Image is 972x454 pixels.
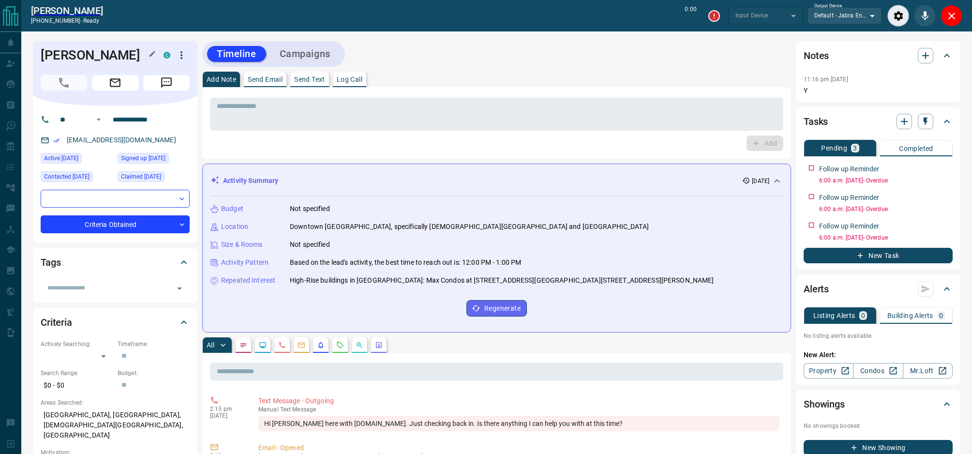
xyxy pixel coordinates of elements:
[44,153,78,163] span: Active [DATE]
[804,86,953,96] p: Y
[804,76,848,83] p: 11:16 pm [DATE]
[375,341,383,349] svg: Agent Actions
[239,341,247,349] svg: Notes
[804,114,828,129] h2: Tasks
[143,75,190,91] span: Message
[221,204,243,214] p: Budget
[41,251,190,274] div: Tags
[41,311,190,334] div: Criteria
[804,44,953,67] div: Notes
[41,340,113,348] p: Actively Searching:
[41,315,72,330] h2: Criteria
[278,341,286,349] svg: Calls
[41,378,113,393] p: $0 - $0
[814,3,842,9] label: Output Device
[336,341,344,349] svg: Requests
[210,172,783,190] div: Activity Summary[DATE]
[207,76,236,83] p: Add Note
[939,312,943,319] p: 0
[861,312,865,319] p: 0
[466,300,527,317] button: Regenerate
[221,240,263,250] p: Size & Rooms
[31,5,103,16] a: [PERSON_NAME]
[67,136,176,144] a: [EMAIL_ADDRESS][DOMAIN_NAME]
[258,396,779,406] p: Text Message - Outgoing
[270,46,340,62] button: Campaigns
[118,153,190,166] div: Sat Aug 02 2025
[290,257,521,268] p: Based on the lead's activity, the best time to reach out is: 12:00 PM - 1:00 PM
[41,369,113,378] p: Search Range:
[821,145,847,151] p: Pending
[819,233,953,242] p: 6:00 a.m. [DATE] - Overdue
[258,406,779,413] p: Text Message
[173,282,186,295] button: Open
[164,52,170,59] div: condos.ca
[819,193,879,203] p: Follow up Reminder
[41,75,87,91] span: Call
[221,257,269,268] p: Activity Pattern
[804,393,953,416] div: Showings
[207,46,266,62] button: Timeline
[259,341,267,349] svg: Lead Browsing Activity
[92,75,138,91] span: Email
[887,5,909,27] div: Audio Settings
[53,137,60,144] svg: Email Verified
[248,76,283,83] p: Send Email
[752,177,769,185] p: [DATE]
[258,416,779,431] div: Hi [PERSON_NAME] here with [DOMAIN_NAME]. Just checking back in. Is there anything I can help you...
[804,350,953,360] p: New Alert:
[221,275,275,286] p: Repeated Interest
[41,215,190,233] div: Criteria Obtained
[317,341,325,349] svg: Listing Alerts
[899,145,933,152] p: Completed
[31,16,103,25] p: [PHONE_NUMBER] -
[804,48,829,63] h2: Notes
[804,110,953,133] div: Tasks
[853,363,903,378] a: Condos
[804,422,953,430] p: No showings booked
[41,171,113,185] div: Thu Aug 07 2025
[941,5,962,27] div: Close
[804,281,829,297] h2: Alerts
[258,443,779,453] p: Email - Opened
[337,76,362,83] p: Log Call
[903,363,953,378] a: Mr.Loft
[210,412,244,419] p: [DATE]
[93,114,105,125] button: Open
[813,312,855,319] p: Listing Alerts
[41,398,190,407] p: Areas Searched:
[83,17,100,24] span: ready
[804,277,953,301] div: Alerts
[207,342,214,348] p: All
[819,205,953,213] p: 6:00 a.m. [DATE] - Overdue
[118,369,190,378] p: Budget:
[290,240,330,250] p: Not specified
[298,341,305,349] svg: Emails
[887,312,933,319] p: Building Alerts
[804,248,953,263] button: New Task
[41,153,113,166] div: Sat Aug 02 2025
[294,76,325,83] p: Send Text
[804,363,853,378] a: Property
[804,332,953,340] p: No listing alerts available
[41,47,149,63] h1: [PERSON_NAME]
[819,164,879,174] p: Follow up Reminder
[853,145,857,151] p: 3
[44,172,90,182] span: Contacted [DATE]
[685,5,696,27] p: 0:00
[819,221,879,231] p: Follow up Reminder
[121,153,165,163] span: Signed up [DATE]
[223,176,278,186] p: Activity Summary
[210,406,244,412] p: 2:15 pm
[290,275,714,286] p: High-Rise buildings in [GEOGRAPHIC_DATA]: Max Condos at [STREET_ADDRESS][GEOGRAPHIC_DATA][STREET_...
[118,171,190,185] div: Sat Aug 02 2025
[290,204,330,214] p: Not specified
[221,222,248,232] p: Location
[121,172,161,182] span: Claimed [DATE]
[819,176,953,185] p: 6:00 a.m. [DATE] - Overdue
[118,340,190,348] p: Timeframe:
[808,7,882,24] div: Default - Jabra Engage 75 (0b0e:1113)
[804,396,845,412] h2: Showings
[356,341,363,349] svg: Opportunities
